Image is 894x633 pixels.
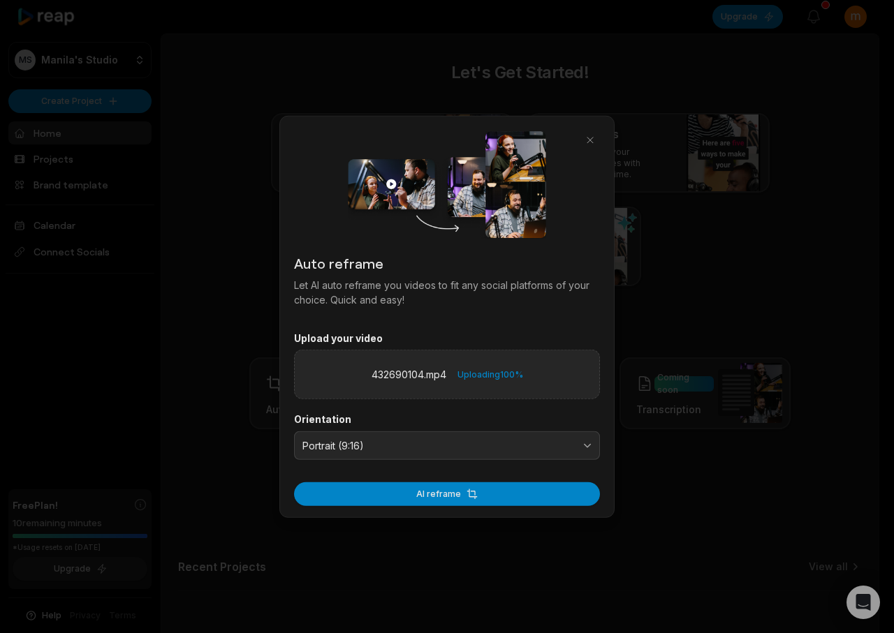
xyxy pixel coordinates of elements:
button: AI reframe [294,482,600,506]
label: Orientation [294,413,600,426]
img: auto_reframe_dialog.png [348,130,545,238]
p: Let AI auto reframe you videos to fit any social platforms of your choice. Quick and easy! [294,277,600,306]
span: Portrait (9:16) [302,439,572,452]
label: 432690104.mp4 [372,367,446,382]
h2: Auto reframe [294,252,600,273]
div: Uploading 100 % [457,367,523,382]
label: Upload your video [294,332,600,344]
button: Portrait (9:16) [294,431,600,460]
